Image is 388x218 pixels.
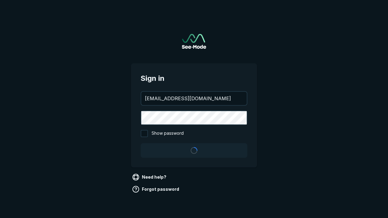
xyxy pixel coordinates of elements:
span: Sign in [141,73,247,84]
a: Need help? [131,172,169,182]
img: See-Mode Logo [182,34,206,49]
a: Go to sign in [182,34,206,49]
span: Show password [152,130,184,137]
input: your@email.com [141,92,247,105]
a: Forgot password [131,184,182,194]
